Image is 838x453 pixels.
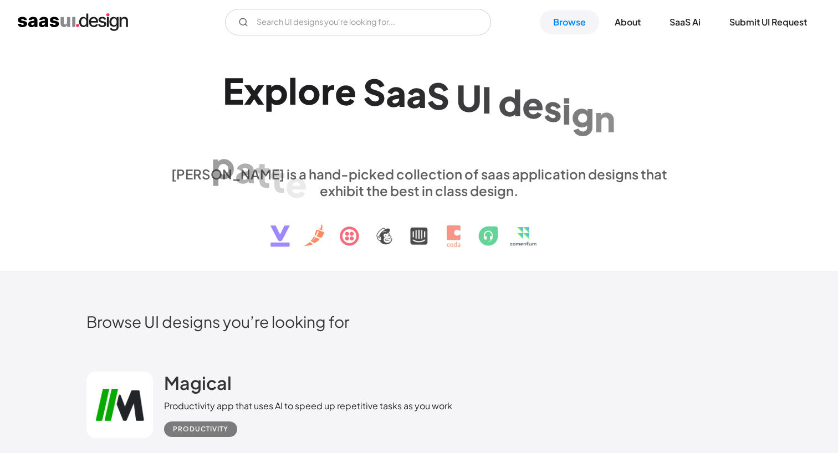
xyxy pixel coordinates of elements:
div: p [264,69,288,112]
a: Browse [540,10,599,34]
a: home [18,13,128,31]
div: a [406,73,427,116]
div: l [288,69,298,112]
div: I [482,79,492,121]
div: e [335,70,356,112]
h1: Explore SaaS UI design patterns & interactions. [164,69,674,155]
div: t [256,152,270,195]
div: a [235,148,256,191]
div: Productivity app that uses AI to speed up repetitive tasks as you work [164,399,452,413]
a: Magical [164,372,232,399]
div: s [544,86,562,129]
div: d [498,81,522,123]
h2: Magical [164,372,232,394]
div: Productivity [173,423,228,436]
a: About [601,10,654,34]
div: o [298,69,321,112]
div: a [386,71,406,114]
div: [PERSON_NAME] is a hand-picked collection of saas application designs that exhibit the best in cl... [164,166,674,199]
a: Submit UI Request [716,10,820,34]
div: i [562,90,571,132]
a: SaaS Ai [656,10,714,34]
div: e [522,84,544,126]
div: t [270,157,285,200]
div: U [456,76,482,119]
img: text, icon, saas logo [251,199,587,256]
input: Search UI designs you're looking for... [225,9,491,35]
div: e [285,162,307,205]
div: p [211,143,235,186]
div: S [427,74,449,117]
div: E [223,69,244,112]
form: Email Form [225,9,491,35]
h2: Browse UI designs you’re looking for [86,312,752,331]
div: n [594,97,615,140]
div: x [244,69,264,112]
div: r [321,70,335,112]
div: S [363,71,386,114]
div: g [571,93,594,136]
